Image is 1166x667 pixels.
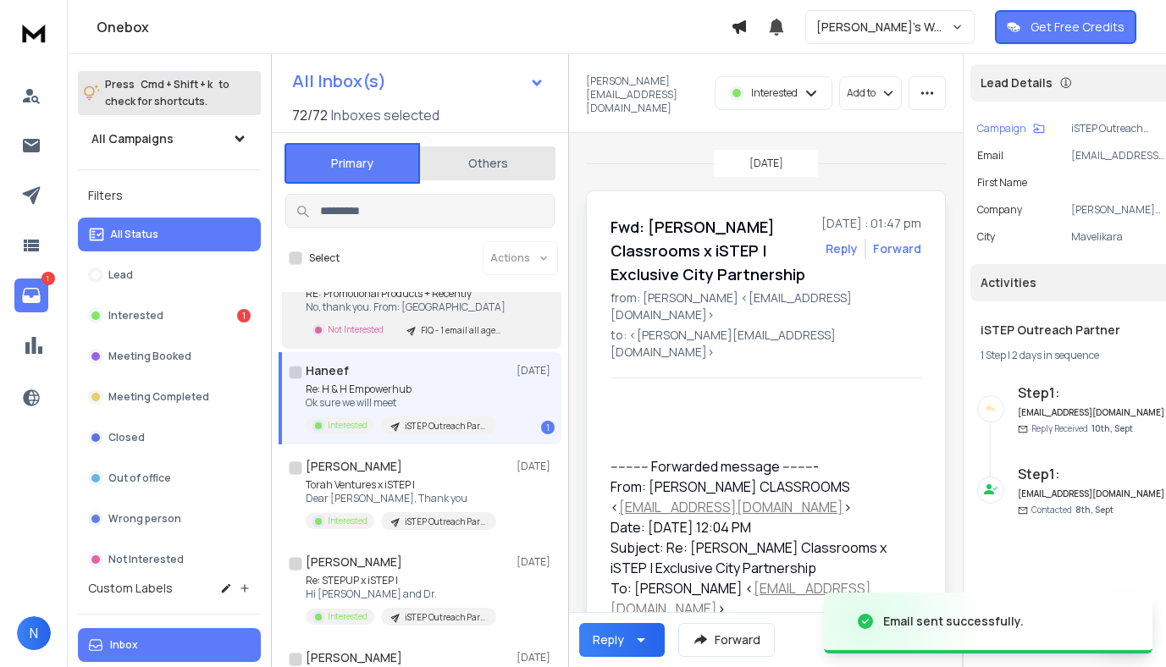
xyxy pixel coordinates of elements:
p: Meeting Completed [108,390,209,404]
p: [EMAIL_ADDRESS][DOMAIN_NAME] [1071,149,1166,163]
span: 8th, Sept [1075,504,1114,515]
p: Email [977,149,1003,163]
div: ---------- Forwarded message --------- [611,456,908,477]
p: Get Free Credits [1031,19,1125,36]
h1: Fwd: [PERSON_NAME] Classrooms x iSTEP | Exclusive City Partnership [611,215,811,286]
p: Interested [328,610,367,623]
button: Wrong person [78,502,261,536]
p: Dear [PERSON_NAME], Thank you [306,492,496,505]
p: company [977,203,1022,217]
a: 1 [14,278,48,312]
button: N [17,616,51,650]
p: All Status [110,228,158,241]
p: Reply Received [1031,422,1133,435]
p: Inbox [110,638,138,652]
p: to: <[PERSON_NAME][EMAIL_ADDRESS][DOMAIN_NAME]> [611,327,921,361]
button: Meeting Booked [78,339,261,373]
button: Reply [579,623,665,657]
button: Others [420,145,555,182]
h6: Step 1 : [1018,464,1166,484]
div: Date: [DATE] 12:04 PM [611,517,908,537]
h3: Custom Labels [88,580,173,597]
a: [EMAIL_ADDRESS][DOMAIN_NAME] [619,498,843,516]
p: Interested [328,515,367,527]
p: iSTEP Outreach Partner [405,420,486,433]
button: Closed [78,421,261,455]
h3: Filters [78,184,261,207]
p: Add to [847,86,876,100]
p: Campaign [977,122,1026,135]
span: 1 Step [981,348,1006,362]
div: 1 [541,421,555,434]
h1: Onebox [97,17,731,37]
p: city [977,230,995,244]
h1: iSTEP Outreach Partner [981,322,1163,339]
p: [PERSON_NAME] Classrooms [1071,203,1166,217]
div: To: [PERSON_NAME] < > [611,578,908,619]
button: Reply [826,240,858,257]
p: RE: Promotional Products + Recently [306,287,509,300]
p: iSTEP Outreach Partner [1071,122,1166,135]
p: iSTEP Outreach Partner [405,611,486,624]
p: [DATE] [517,555,555,569]
p: Torah Ventures x iSTEP | [306,478,496,492]
div: 1 [237,309,251,322]
span: Cmd + Shift + k [138,74,215,94]
label: Select [309,251,340,265]
p: Lead [108,268,133,282]
p: Out of office [108,471,171,485]
h1: [PERSON_NAME] [306,458,402,475]
p: [PERSON_NAME]'s Workspace [816,19,951,36]
button: Forward [678,623,775,657]
h1: All Inbox(s) [292,73,386,90]
p: Contacted [1031,504,1114,516]
p: First Name [977,176,1027,190]
p: Hi [PERSON_NAME] and Dr. [306,587,496,601]
p: [DATE] : 01:47 pm [821,215,921,232]
span: 2 days in sequence [1012,348,1099,362]
button: Inbox [78,628,261,662]
p: iSTEP Outreach Partner [405,515,486,528]
p: Closed [108,431,145,444]
button: All Inbox(s) [279,64,558,98]
span: 10th, Sept [1091,422,1133,434]
h1: [PERSON_NAME] [306,554,402,571]
p: Interested [108,309,163,322]
button: Primary [285,143,420,184]
p: [PERSON_NAME][EMAIL_ADDRESS][DOMAIN_NAME] [586,74,705,115]
button: Campaign [977,122,1045,135]
p: Mavelikara [1071,230,1166,244]
p: Not Interested [108,553,184,566]
p: [DATE] [517,651,555,664]
p: 1 [41,272,55,285]
p: Not Interested [328,323,384,336]
p: [DATE] [517,460,555,473]
span: 72 / 72 [292,105,328,125]
button: Out of office [78,461,261,495]
p: No, thank you. From: [GEOGRAPHIC_DATA] [306,300,509,314]
p: Ok sure we will meet [306,396,496,410]
button: Meeting Completed [78,380,261,414]
img: logo [17,17,51,48]
button: Interested1 [78,299,261,333]
h6: Step 1 : [1018,383,1166,403]
h1: [PERSON_NAME] [306,649,402,666]
p: [DATE] [749,157,783,170]
p: Meeting Booked [108,350,191,363]
p: [DATE] [517,364,555,378]
p: Wrong person [108,512,181,526]
div: Email sent successfully. [883,613,1024,630]
button: Not Interested [78,543,261,576]
h1: Haneef [306,362,349,379]
p: Lead Details [981,74,1053,91]
div: | [981,349,1163,362]
p: from: [PERSON_NAME] <[EMAIL_ADDRESS][DOMAIN_NAME]> [611,289,921,323]
button: All Status [78,218,261,251]
p: Interested [328,419,367,432]
p: Re: STEPUP x iSTEP | [306,574,496,587]
h1: All Campaigns [91,130,174,147]
h6: [EMAIL_ADDRESS][DOMAIN_NAME] [1018,488,1166,500]
div: Reply [593,631,624,648]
